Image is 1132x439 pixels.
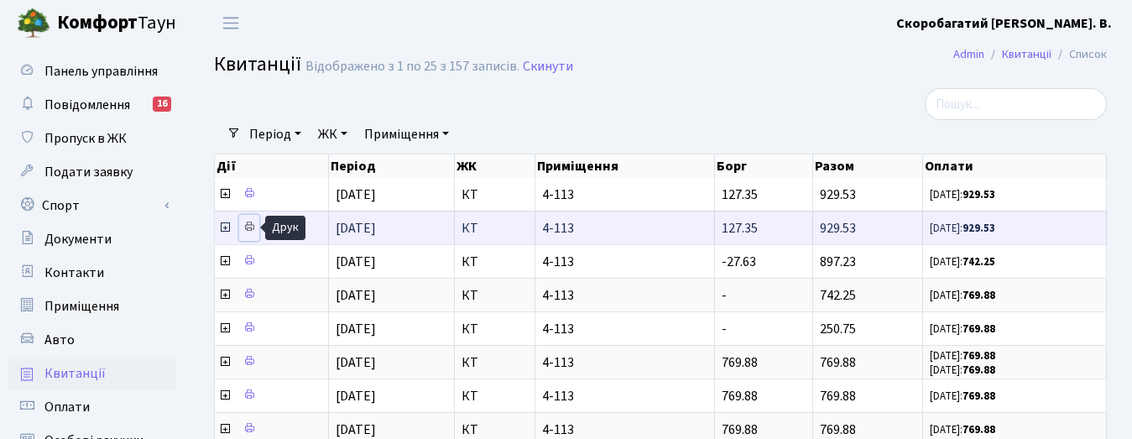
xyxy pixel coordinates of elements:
[820,387,856,405] span: 769.88
[930,288,995,303] small: [DATE]:
[336,186,376,204] span: [DATE]
[930,321,995,337] small: [DATE]:
[928,37,1132,72] nav: breadcrumb
[962,321,995,337] b: 769.88
[962,187,995,202] b: 929.53
[820,186,856,204] span: 929.53
[265,216,305,240] div: Друк
[813,154,924,178] th: Разом
[8,323,176,357] a: Авто
[542,322,707,336] span: 4-113
[962,348,995,363] b: 769.88
[923,154,1107,178] th: Оплати
[722,286,727,305] span: -
[542,289,707,302] span: 4-113
[44,297,119,316] span: Приміщення
[357,120,456,149] a: Приміщення
[535,154,715,178] th: Приміщення
[44,364,106,383] span: Квитанції
[722,253,756,271] span: -27.63
[930,363,995,378] small: [DATE]:
[962,389,995,404] b: 769.88
[462,423,528,436] span: КТ
[820,353,856,372] span: 769.88
[44,331,75,349] span: Авто
[44,96,130,114] span: Повідомлення
[215,154,329,178] th: Дії
[462,322,528,336] span: КТ
[953,45,984,63] a: Admin
[930,221,995,236] small: [DATE]:
[44,163,133,181] span: Подати заявку
[214,50,301,79] span: Квитанції
[542,389,707,403] span: 4-113
[311,120,354,149] a: ЖК
[820,219,856,238] span: 929.53
[930,422,995,437] small: [DATE]:
[962,221,995,236] b: 929.53
[1051,45,1107,64] li: Список
[329,154,455,178] th: Період
[722,320,727,338] span: -
[462,188,528,201] span: КТ
[455,154,535,178] th: ЖК
[1002,45,1051,63] a: Квитанції
[896,13,1112,34] a: Скоробагатий [PERSON_NAME]. В.
[722,353,758,372] span: 769.88
[210,9,252,37] button: Переключити навігацію
[542,222,707,235] span: 4-113
[462,222,528,235] span: КТ
[44,62,158,81] span: Панель управління
[542,423,707,436] span: 4-113
[820,286,856,305] span: 742.25
[8,189,176,222] a: Спорт
[336,253,376,271] span: [DATE]
[305,59,519,75] div: Відображено з 1 по 25 з 157 записів.
[462,255,528,269] span: КТ
[8,55,176,88] a: Панель управління
[925,88,1107,120] input: Пошук...
[820,421,856,439] span: 769.88
[962,288,995,303] b: 769.88
[336,353,376,372] span: [DATE]
[542,255,707,269] span: 4-113
[722,186,758,204] span: 127.35
[8,357,176,390] a: Квитанції
[8,256,176,290] a: Контакти
[962,363,995,378] b: 769.88
[44,398,90,416] span: Оплати
[8,390,176,424] a: Оплати
[336,286,376,305] span: [DATE]
[336,421,376,439] span: [DATE]
[722,421,758,439] span: 769.88
[930,389,995,404] small: [DATE]:
[336,387,376,405] span: [DATE]
[8,88,176,122] a: Повідомлення16
[962,254,995,269] b: 742.25
[523,59,573,75] a: Скинути
[962,422,995,437] b: 769.88
[462,356,528,369] span: КТ
[542,356,707,369] span: 4-113
[17,7,50,40] img: logo.png
[462,389,528,403] span: КТ
[896,14,1112,33] b: Скоробагатий [PERSON_NAME]. В.
[8,290,176,323] a: Приміщення
[722,219,758,238] span: 127.35
[57,9,176,38] span: Таун
[462,289,528,302] span: КТ
[715,154,812,178] th: Борг
[44,264,104,282] span: Контакти
[722,387,758,405] span: 769.88
[336,219,376,238] span: [DATE]
[542,188,707,201] span: 4-113
[8,155,176,189] a: Подати заявку
[44,129,127,148] span: Пропуск в ЖК
[820,253,856,271] span: 897.23
[44,230,112,248] span: Документи
[820,320,856,338] span: 250.75
[930,348,995,363] small: [DATE]:
[8,222,176,256] a: Документи
[930,254,995,269] small: [DATE]:
[153,97,171,112] div: 16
